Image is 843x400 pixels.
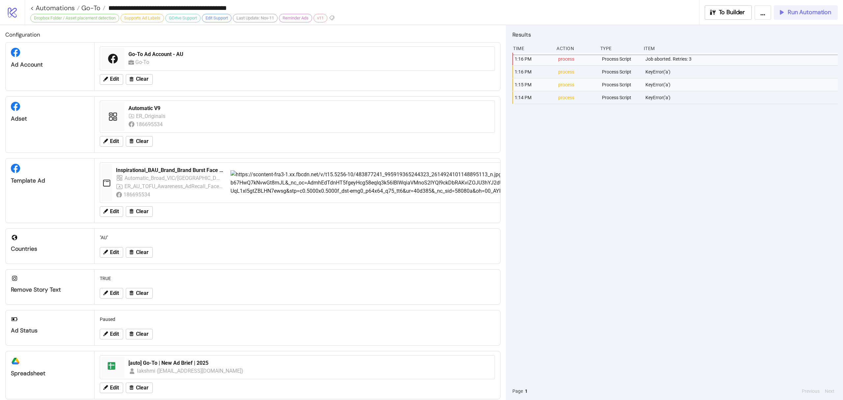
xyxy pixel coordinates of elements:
[110,138,119,144] span: Edit
[126,383,153,393] button: Clear
[313,14,327,22] div: v11
[645,53,839,65] div: Job aborted. Retries: 3
[116,167,225,174] div: Inspirational_BAU_Brand_Brand Burst Face Hero_LoFi_Video_20250317_AU
[823,387,836,395] button: Next
[557,66,596,78] div: process
[30,5,80,11] a: < Automations
[705,5,752,20] button: To Builder
[126,329,153,339] button: Clear
[514,66,553,78] div: 1:16 PM
[800,387,822,395] button: Previous
[128,51,491,58] div: Go-To Ad Account - AU
[136,112,167,120] div: ER_Originals
[512,387,523,395] span: Page
[126,247,153,258] button: Clear
[123,190,152,199] div: 186695534
[136,290,149,296] span: Clear
[124,174,223,182] div: Automatic_Broad_VIC/[GEOGRAPHIC_DATA]/[GEOGRAPHIC_DATA]-55_AdRecall
[601,91,640,104] div: Process Script
[601,78,640,91] div: Process Script
[601,66,640,78] div: Process Script
[110,331,119,337] span: Edit
[126,136,153,147] button: Clear
[601,53,640,65] div: Process Script
[788,9,831,16] span: Run Automation
[719,9,745,16] span: To Builder
[100,206,123,217] button: Edit
[165,14,201,22] div: GDrive Support
[110,290,119,296] span: Edit
[121,14,164,22] div: Supports Ad Labels
[100,136,123,147] button: Edit
[135,58,151,66] div: Go-To
[128,359,491,367] div: [auto] Go-To | New Ad Brief | 2025
[100,288,123,299] button: Edit
[11,327,89,334] div: Ad Status
[136,76,149,82] span: Clear
[110,249,119,255] span: Edit
[80,4,100,12] span: Go-To
[97,313,498,326] div: Paused
[557,53,596,65] div: process
[100,247,123,258] button: Edit
[754,5,771,20] button: ...
[100,383,123,393] button: Edit
[100,74,123,85] button: Edit
[643,42,838,55] div: Item
[557,78,596,91] div: process
[128,105,491,112] div: Automatic V9
[136,209,149,214] span: Clear
[556,42,595,55] div: Action
[110,385,119,391] span: Edit
[11,286,89,294] div: Remove Story Text
[11,245,89,253] div: Countries
[512,30,838,39] h2: Results
[11,61,89,69] div: Ad Account
[512,42,551,55] div: Time
[136,249,149,255] span: Clear
[645,91,839,104] div: KeyError('a')
[645,66,839,78] div: KeyError('a')
[557,91,596,104] div: process
[136,138,149,144] span: Clear
[137,367,244,375] div: lakshmi ([EMAIL_ADDRESS][DOMAIN_NAME])
[233,14,278,22] div: Last Update: Nov-11
[97,272,498,285] div: TRUE
[600,42,639,55] div: Type
[514,78,553,91] div: 1:15 PM
[126,74,153,85] button: Clear
[97,231,498,244] div: "AU"
[523,387,530,395] button: 1
[279,14,312,22] div: Reminder Ads
[80,5,105,11] a: Go-To
[774,5,838,20] button: Run Automation
[11,177,89,185] div: Template Ad
[231,170,741,195] img: https://scontent-fra3-1.xx.fbcdn.net/v/t15.5256-10/483877241_995919365244323_2614924101148895113_...
[514,91,553,104] div: 1:14 PM
[136,385,149,391] span: Clear
[110,209,119,214] span: Edit
[124,182,223,190] div: ER_AU_TOFU_Awareness_AdRecall_FaceHero | Brand Burst 4 VIC, [GEOGRAPHIC_DATA], [GEOGRAPHIC_DATA]
[100,329,123,339] button: Edit
[126,206,153,217] button: Clear
[30,14,119,22] div: Dropbox Folder / Asset placement detection
[11,115,89,123] div: Adset
[126,288,153,299] button: Clear
[136,120,164,129] div: 186695534
[202,14,231,22] div: Edit Support
[110,76,119,82] span: Edit
[136,331,149,337] span: Clear
[514,53,553,65] div: 1:16 PM
[11,370,89,377] div: Spreadsheet
[5,30,501,39] h2: Configuration
[645,78,839,91] div: KeyError('a')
